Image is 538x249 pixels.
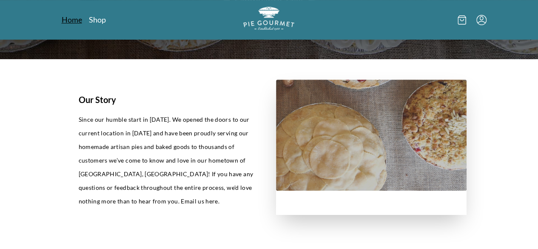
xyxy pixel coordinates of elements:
a: Logo [243,7,294,33]
a: Shop [89,14,106,25]
img: story [276,80,467,190]
img: logo [243,7,294,30]
button: Menu [476,15,487,25]
a: Home [62,14,82,25]
h1: Our Story [79,93,256,106]
p: Since our humble start in [DATE]. We opened the doors to our current location in [DATE] and have ... [79,113,256,208]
